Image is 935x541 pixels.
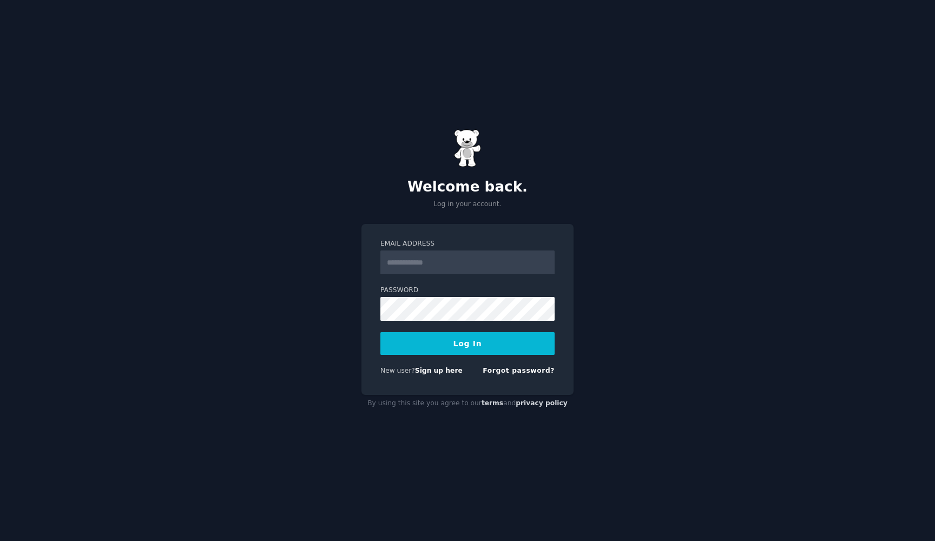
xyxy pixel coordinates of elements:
[361,395,574,412] div: By using this site you agree to our and
[415,367,463,374] a: Sign up here
[516,399,568,407] a: privacy policy
[454,129,481,167] img: Gummy Bear
[380,367,415,374] span: New user?
[361,179,574,196] h2: Welcome back.
[361,200,574,209] p: Log in your account.
[482,399,503,407] a: terms
[380,332,555,355] button: Log In
[483,367,555,374] a: Forgot password?
[380,239,555,249] label: Email Address
[380,286,555,295] label: Password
